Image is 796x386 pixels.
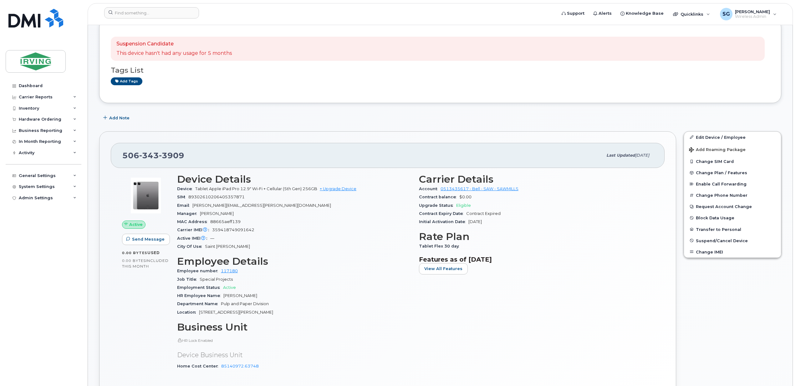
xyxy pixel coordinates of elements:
button: Add Roaming Package [684,143,781,156]
a: Edit Device / Employee [684,132,781,143]
span: City Of Use [177,244,205,249]
span: [DATE] [635,153,649,158]
span: Active [129,222,143,227]
p: HR Lock Enabled [177,338,411,343]
span: 0.00 Bytes [122,251,147,255]
span: Contract Expiry Date [419,211,466,216]
span: Add Roaming Package [689,147,746,153]
span: [STREET_ADDRESS][PERSON_NAME] [199,310,273,315]
span: 343 [139,151,159,160]
span: Knowledge Base [626,10,664,17]
span: 0.00 Bytes [122,258,146,263]
span: Last updated [606,153,635,158]
img: image20231002-3703462-1oiag88.jpeg [127,177,165,214]
span: Device [177,186,195,191]
div: Sheryl Galorport [716,8,781,20]
span: Change Plan / Features [696,170,747,175]
span: 3909 [159,151,184,160]
span: [DATE] [468,219,482,224]
span: Enable Call Forwarding [696,182,747,186]
span: SIM [177,195,188,199]
span: Carrier IMEI [177,227,212,232]
h3: Employee Details [177,256,411,267]
h3: Rate Plan [419,231,653,242]
a: + Upgrade Device [320,186,356,191]
span: Home Cost Center [177,364,221,368]
span: Special Projects [200,277,233,282]
a: 85140972.63748 [221,364,259,368]
span: Department Name [177,301,221,306]
div: Quicklinks [669,8,714,20]
span: used [147,250,160,255]
span: [PERSON_NAME] [200,211,234,216]
span: Upgrade Status [419,203,456,208]
a: Alerts [589,7,616,20]
span: Tablet Flex 30 day [419,244,462,248]
button: Suspend/Cancel Device [684,235,781,246]
p: This device hasn't had any usage for 5 months [116,50,232,57]
h3: Tags List [111,66,770,74]
span: Email [177,203,192,208]
span: Employee number [177,269,221,273]
span: Quicklinks [681,12,703,17]
span: Saint [PERSON_NAME] [205,244,250,249]
span: [PERSON_NAME][EMAIL_ADDRESS][PERSON_NAME][DOMAIN_NAME] [192,203,331,208]
button: Add Note [99,112,135,124]
span: [PERSON_NAME] [223,293,257,298]
span: Manager [177,211,200,216]
span: Eligible [456,203,471,208]
span: MAC Address [177,219,210,224]
span: Tablet Apple iPad Pro 12.9" Wi-Fi + Cellular (5th Gen) 256GB [195,186,317,191]
h3: Carrier Details [419,174,653,185]
span: Employment Status [177,285,223,290]
span: Active [223,285,236,290]
button: Transfer to Personal [684,224,781,235]
h3: Device Details [177,174,411,185]
button: Request Account Change [684,201,781,212]
p: Device Business Unit [177,351,411,360]
a: Knowledge Base [616,7,668,20]
button: Change Phone Number [684,190,781,201]
span: Support [567,10,584,17]
span: Account [419,186,441,191]
span: Location [177,310,199,315]
input: Find something... [104,7,199,18]
span: Suspend/Cancel Device [696,238,748,243]
a: 0513435617 - Bell - SAW - SAWMILLS [441,186,518,191]
button: View All Features [419,263,468,274]
span: Pulp and Paper Division [221,301,269,306]
span: Send Message [132,236,165,242]
span: $0.00 [459,195,472,199]
span: 359418749091642 [212,227,254,232]
span: Contract Expired [466,211,501,216]
a: Support [557,7,589,20]
button: Change IMEI [684,246,781,258]
button: Send Message [122,234,170,245]
span: Active IMEI [177,236,210,241]
span: Initial Activation Date [419,219,468,224]
span: 89302610206405357871 [188,195,245,199]
h3: Business Unit [177,321,411,333]
p: Suspension Candidate [116,40,232,48]
button: Block Data Usage [684,212,781,223]
button: Enable Call Forwarding [684,178,781,190]
span: 506 [122,151,184,160]
span: Wireless Admin [735,14,770,19]
a: Add tags [111,77,142,85]
a: 117180 [221,269,238,273]
span: SG [722,10,730,18]
span: Contract balance [419,195,459,199]
button: Change Plan / Features [684,167,781,178]
span: View All Features [424,266,462,272]
h3: Features as of [DATE] [419,256,653,263]
span: Job Title [177,277,200,282]
span: 88665aeff139 [210,219,241,224]
button: Change SIM Card [684,156,781,167]
span: Add Note [109,115,130,121]
span: Alerts [599,10,612,17]
span: HR Employee Name [177,293,223,298]
span: [PERSON_NAME] [735,9,770,14]
span: — [210,236,214,241]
